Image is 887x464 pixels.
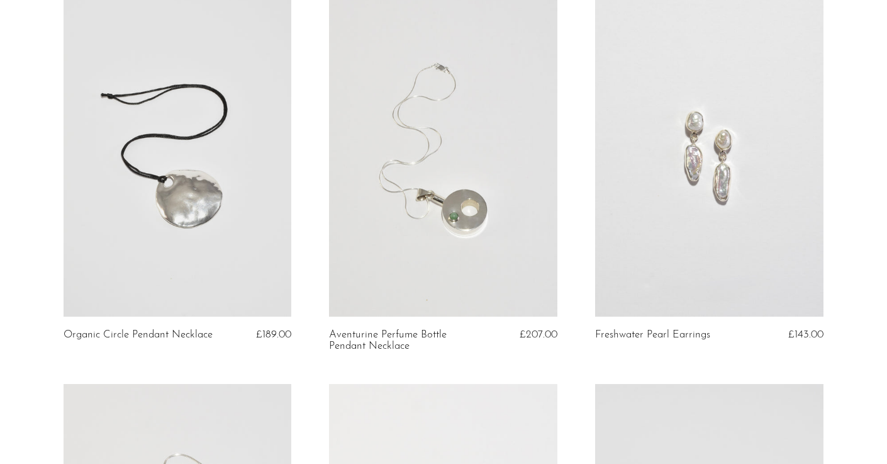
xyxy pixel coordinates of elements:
span: £143.00 [788,329,823,340]
a: Freshwater Pearl Earrings [595,329,710,341]
a: Aventurine Perfume Bottle Pendant Necklace [329,329,481,353]
span: £189.00 [256,329,291,340]
span: £207.00 [520,329,557,340]
a: Organic Circle Pendant Necklace [64,329,213,341]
